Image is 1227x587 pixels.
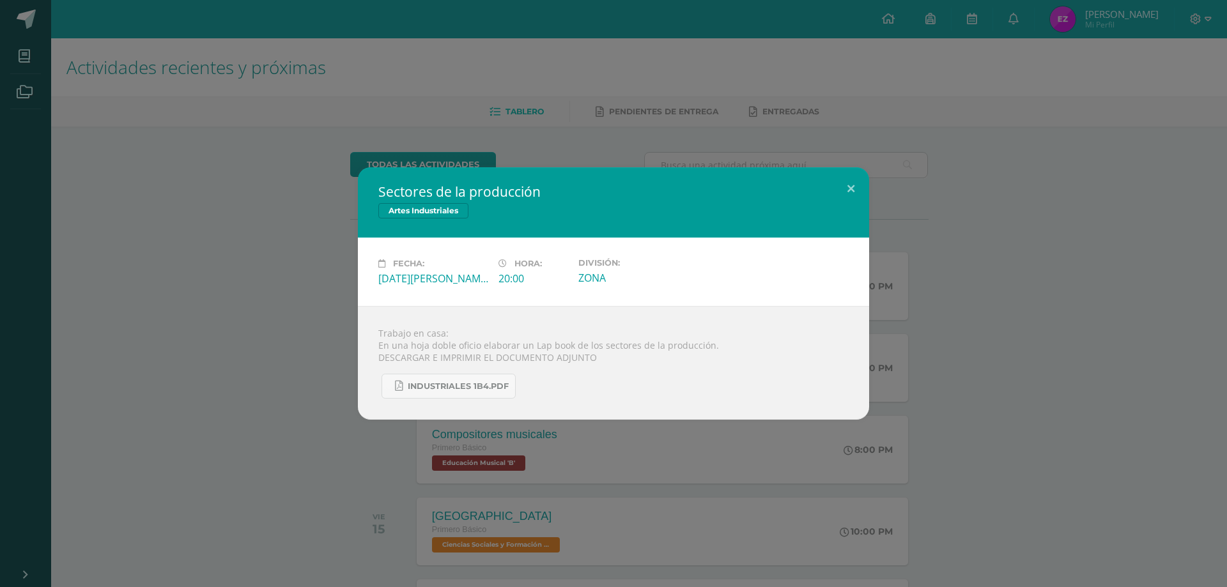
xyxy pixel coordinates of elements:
a: INDUSTRIALES 1B4.pdf [382,374,516,399]
span: Fecha: [393,259,424,268]
button: Close (Esc) [833,167,869,211]
span: Artes Industriales [378,203,468,218]
div: [DATE][PERSON_NAME] [378,271,488,286]
label: División: [578,258,688,268]
div: ZONA [578,271,688,285]
div: 20:00 [498,271,568,286]
h2: Sectores de la producción [378,183,849,201]
span: INDUSTRIALES 1B4.pdf [408,381,509,392]
div: Trabajo en casa: En una hoja doble oficio elaborar un Lap book de los sectores de la producción. ... [358,306,869,420]
span: Hora: [514,259,542,268]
